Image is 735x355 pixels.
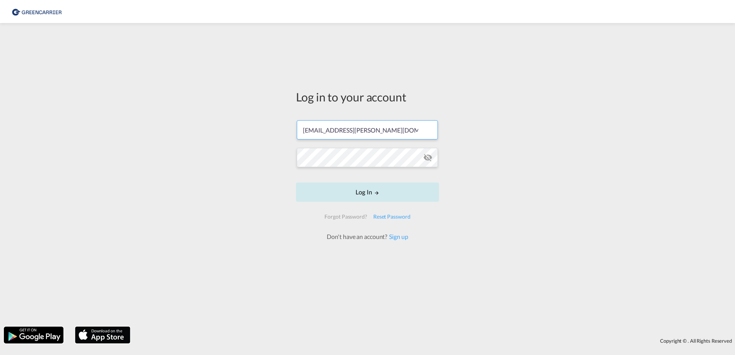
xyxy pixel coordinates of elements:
img: google.png [3,326,64,344]
div: Copyright © . All Rights Reserved [134,334,735,347]
a: Sign up [387,233,408,240]
div: Log in to your account [296,89,439,105]
div: Forgot Password? [321,210,370,224]
img: 1378a7308afe11ef83610d9e779c6b34.png [12,3,63,20]
div: Don't have an account? [318,232,416,241]
md-icon: icon-eye-off [423,153,432,162]
button: LOGIN [296,182,439,202]
div: Reset Password [370,210,414,224]
input: Enter email/phone number [297,120,438,139]
img: apple.png [74,326,131,344]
